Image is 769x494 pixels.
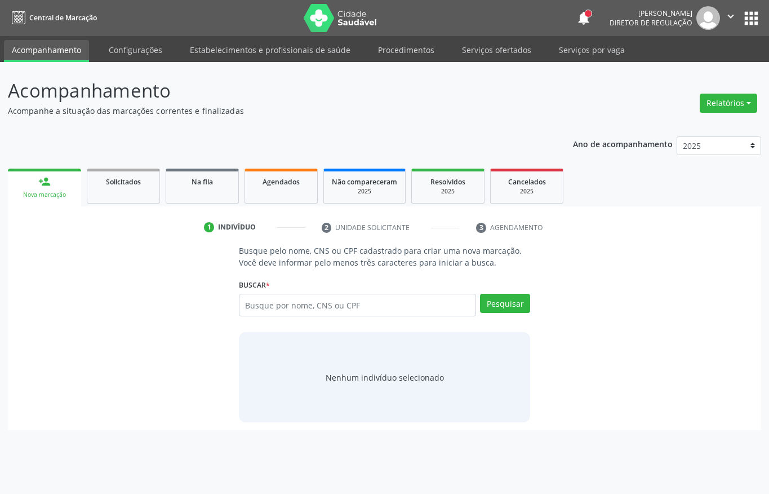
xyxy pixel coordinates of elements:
[332,187,397,196] div: 2025
[29,13,97,23] span: Central de Marcação
[8,8,97,27] a: Central de Marcação
[218,222,256,232] div: Indivíduo
[573,136,673,151] p: Ano de acompanhamento
[480,294,530,313] button: Pesquisar
[106,177,141,187] span: Solicitados
[370,40,442,60] a: Procedimentos
[101,40,170,60] a: Configurações
[239,245,530,268] p: Busque pelo nome, CNS ou CPF cadastrado para criar uma nova marcação. Você deve informar pelo men...
[8,77,535,105] p: Acompanhamento
[38,175,51,188] div: person_add
[610,8,692,18] div: [PERSON_NAME]
[263,177,300,187] span: Agendados
[741,8,761,28] button: apps
[499,187,555,196] div: 2025
[430,177,465,187] span: Resolvidos
[700,94,757,113] button: Relatórios
[332,177,397,187] span: Não compareceram
[610,18,692,28] span: Diretor de regulação
[192,177,213,187] span: Na fila
[326,372,444,383] div: Nenhum indivíduo selecionado
[182,40,358,60] a: Estabelecimentos e profissionais de saúde
[239,276,270,294] label: Buscar
[4,40,89,62] a: Acompanhamento
[720,6,741,30] button: 
[454,40,539,60] a: Serviços ofertados
[551,40,633,60] a: Serviços por vaga
[204,222,214,232] div: 1
[239,294,476,316] input: Busque por nome, CNS ou CPF
[8,105,535,117] p: Acompanhe a situação das marcações correntes e finalizadas
[420,187,476,196] div: 2025
[724,10,737,23] i: 
[696,6,720,30] img: img
[16,191,73,199] div: Nova marcação
[576,10,592,26] button: notifications
[508,177,546,187] span: Cancelados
